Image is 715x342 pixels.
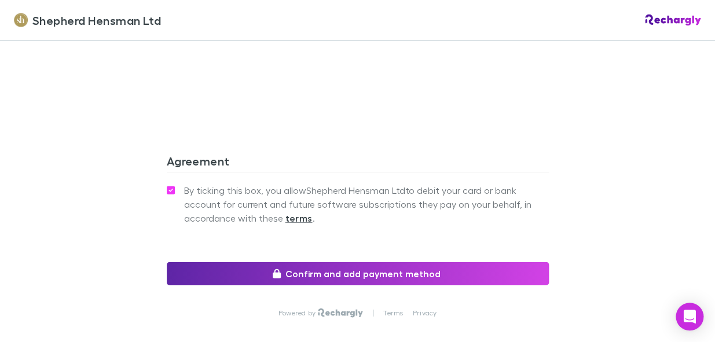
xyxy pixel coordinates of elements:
p: | [372,308,374,318]
img: Rechargly Logo [645,14,701,26]
h3: Agreement [167,154,549,172]
a: Terms [383,308,403,318]
span: By ticking this box, you allow Shepherd Hensman Ltd to debit your card or bank account for curren... [184,183,549,225]
div: Open Intercom Messenger [676,303,703,330]
img: Shepherd Hensman Ltd's Logo [14,13,28,27]
img: Rechargly Logo [318,308,362,318]
a: Privacy [412,308,437,318]
span: Shepherd Hensman Ltd [32,12,161,29]
p: Powered by [278,308,318,318]
strong: terms [285,212,313,224]
button: Confirm and add payment method [167,262,549,285]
